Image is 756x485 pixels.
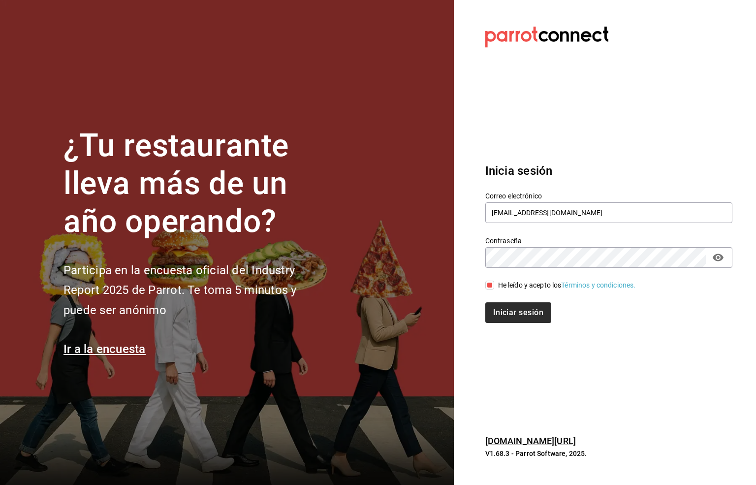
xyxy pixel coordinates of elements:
a: Ir a la encuesta [63,342,146,356]
h1: ¿Tu restaurante lleva más de un año operando? [63,127,329,240]
label: Contraseña [485,237,732,244]
p: V1.68.3 - Parrot Software, 2025. [485,449,732,458]
h3: Inicia sesión [485,162,732,180]
button: passwordField [710,249,726,266]
input: Ingresa tu correo electrónico [485,202,732,223]
h2: Participa en la encuesta oficial del Industry Report 2025 de Parrot. Te toma 5 minutos y puede se... [63,260,329,321]
label: Correo electrónico [485,193,732,199]
button: Iniciar sesión [485,302,551,323]
div: He leído y acepto los [498,280,636,291]
a: Términos y condiciones. [561,281,635,289]
a: [DOMAIN_NAME][URL] [485,436,576,446]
